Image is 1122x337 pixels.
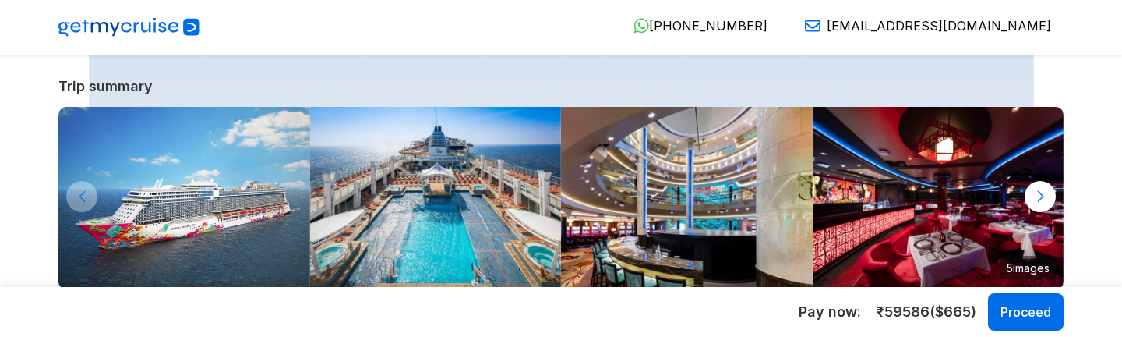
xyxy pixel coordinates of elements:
[58,107,310,289] img: GentingDreambyResortsWorldCruises-KlookIndia.jpg
[792,18,1051,34] a: [EMAIL_ADDRESS][DOMAIN_NAME]
[561,107,813,289] img: 4.jpg
[988,293,1064,331] button: Proceed
[621,18,767,34] a: [PHONE_NUMBER]
[877,302,976,322] span: ₹ 59586 ($ 665 )
[310,107,562,289] img: Main-Pool-800x533.jpg
[633,18,649,34] img: WhatsApp
[1000,256,1056,279] small: 5 images
[649,18,767,34] span: [PHONE_NUMBER]
[58,78,1064,94] a: Trip summary
[813,107,1064,289] img: 16.jpg
[799,303,861,321] h5: Pay now:
[805,18,820,34] img: Email
[827,18,1051,34] span: [EMAIL_ADDRESS][DOMAIN_NAME]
